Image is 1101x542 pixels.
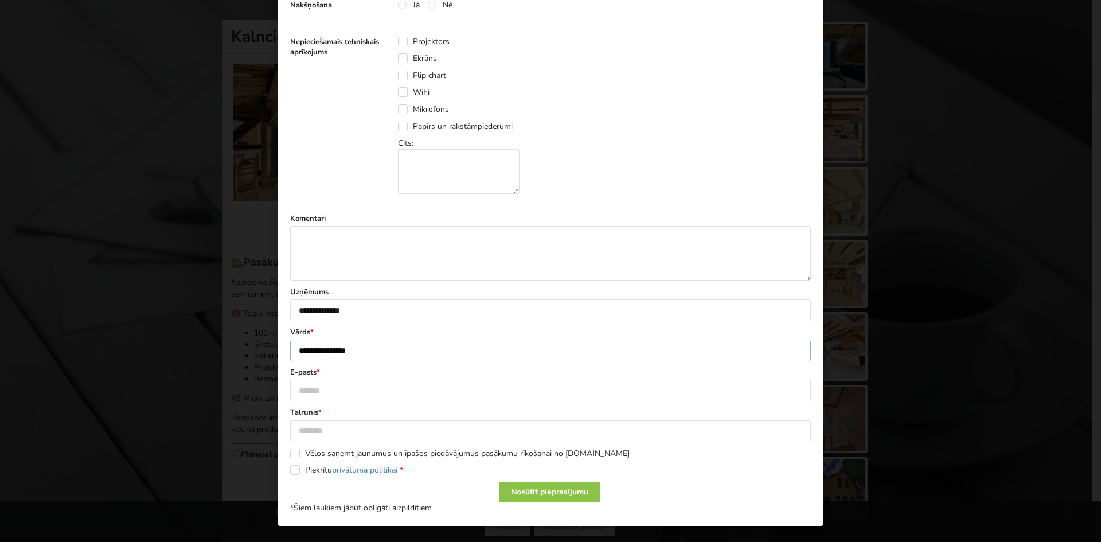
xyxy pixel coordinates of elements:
[290,327,811,337] label: Vārds
[398,53,437,63] label: Ekrāns
[290,213,811,224] label: Komentāri
[398,71,446,80] label: Flip chart
[398,37,450,46] label: Projektors
[290,367,811,377] label: E-pasts
[290,502,811,514] p: Šiem laukiem jābūt obligāti aizpildītiem
[290,287,811,297] label: Uzņēmums
[499,482,600,502] div: Nosūtīt pieprasījumu
[398,104,449,114] label: Mikrofons
[332,465,397,475] a: privātuma politikai
[290,449,630,458] label: Vēlos saņemt jaunumus un īpašos piedāvājumus pasākumu rīkošanai no [DOMAIN_NAME]
[398,87,430,97] label: WiFi
[398,138,528,194] div: Cits:
[398,122,513,131] label: Papīrs un rakstāmpiederumi
[290,407,811,418] label: Tālrunis
[290,37,391,57] label: Nepieciešamais tehniskais aprīkojums
[290,465,403,475] label: Piekrītu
